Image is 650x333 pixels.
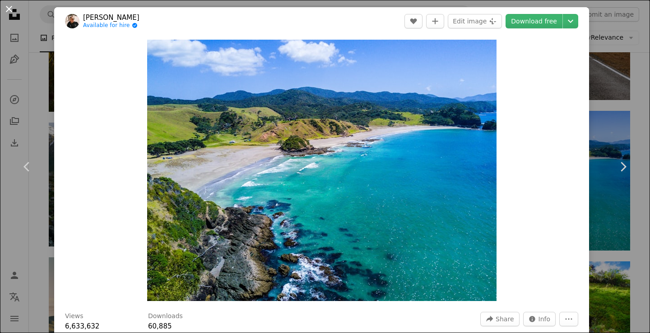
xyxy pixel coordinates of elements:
[65,322,99,330] span: 6,633,632
[147,40,497,301] button: Zoom in on this image
[559,312,578,326] button: More Actions
[426,14,444,28] button: Add to Collection
[496,312,514,326] span: Share
[65,312,84,321] h3: Views
[480,312,519,326] button: Share this image
[404,14,422,28] button: Like
[448,14,502,28] button: Edit image
[83,13,139,22] a: [PERSON_NAME]
[65,14,79,28] img: Go to Rod Long's profile
[147,40,497,301] img: aerial view of beach with mountains
[506,14,562,28] a: Download free
[148,312,183,321] h3: Downloads
[563,14,578,28] button: Choose download size
[539,312,551,326] span: Info
[83,22,139,29] a: Available for hire
[523,312,556,326] button: Stats about this image
[148,322,172,330] span: 60,885
[596,123,650,210] a: Next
